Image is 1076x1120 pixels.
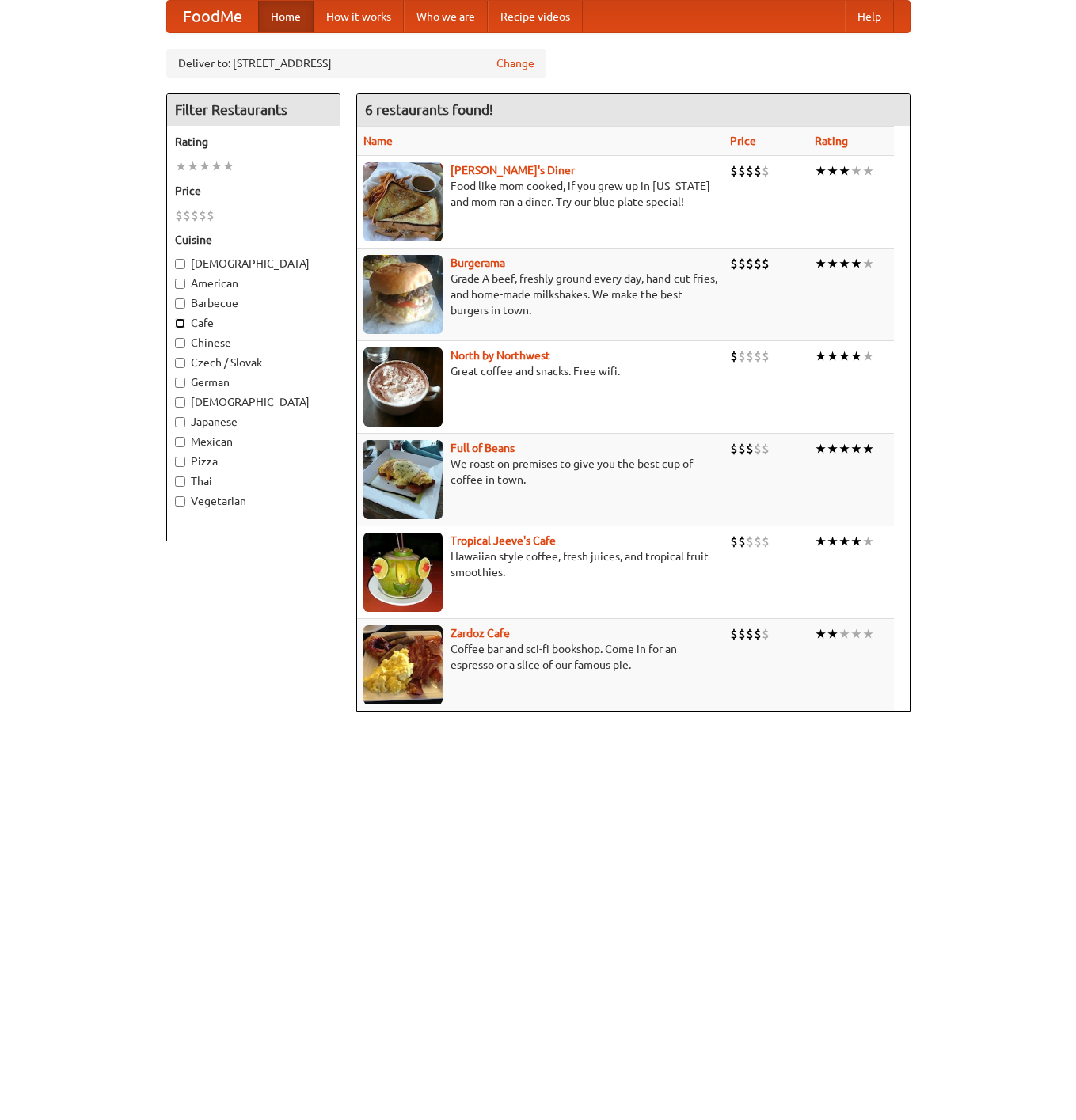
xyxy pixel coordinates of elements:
[746,255,754,272] li: $
[199,158,211,175] li: ★
[175,437,185,447] input: Mexican
[451,627,510,640] b: Zardoz Cafe
[730,162,738,180] li: $
[175,473,332,489] label: Thai
[451,442,515,454] a: Full of Beans
[363,162,443,241] img: sallys.jpg
[738,625,746,643] li: $
[363,255,443,334] img: burgerama.jpg
[762,533,770,550] li: $
[746,440,754,457] li: $
[175,397,185,408] input: [DEMOGRAPHIC_DATA]
[827,347,838,365] li: ★
[738,533,746,550] li: $
[365,102,493,117] ng-pluralize: 6 restaurants found!
[175,414,332,430] label: Japanese
[850,533,862,550] li: ★
[175,417,185,427] input: Japanese
[199,207,207,224] li: $
[838,533,850,550] li: ★
[167,1,258,32] a: FoodMe
[222,158,234,175] li: ★
[754,255,762,272] li: $
[850,440,862,457] li: ★
[730,440,738,457] li: $
[815,162,827,180] li: ★
[363,456,717,488] p: We roast on premises to give you the best cup of coffee in town.
[363,347,443,427] img: north.jpg
[363,271,717,318] p: Grade A beef, freshly ground every day, hand-cut fries, and home-made milkshakes. We make the bes...
[175,496,185,507] input: Vegetarian
[762,347,770,365] li: $
[845,1,894,32] a: Help
[451,164,575,177] a: [PERSON_NAME]'s Diner
[850,255,862,272] li: ★
[314,1,404,32] a: How it works
[175,158,187,175] li: ★
[738,255,746,272] li: $
[175,434,332,450] label: Mexican
[175,457,185,467] input: Pizza
[451,256,505,269] a: Burgerama
[175,358,185,368] input: Czech / Slovak
[175,454,332,469] label: Pizza
[762,625,770,643] li: $
[754,440,762,457] li: $
[175,275,332,291] label: American
[175,374,332,390] label: German
[258,1,314,32] a: Home
[451,534,556,547] a: Tropical Jeeve's Cafe
[175,207,183,224] li: $
[363,641,717,673] p: Coffee bar and sci-fi bookshop. Come in for an espresso or a slice of our famous pie.
[815,440,827,457] li: ★
[827,162,838,180] li: ★
[815,533,827,550] li: ★
[363,549,717,580] p: Hawaiian style coffee, fresh juices, and tropical fruit smoothies.
[762,440,770,457] li: $
[183,207,191,224] li: $
[175,259,185,269] input: [DEMOGRAPHIC_DATA]
[363,533,443,612] img: jeeves.jpg
[746,533,754,550] li: $
[363,135,393,147] a: Name
[827,625,838,643] li: ★
[166,49,546,78] div: Deliver to: [STREET_ADDRESS]
[730,625,738,643] li: $
[815,135,848,147] a: Rating
[850,625,862,643] li: ★
[488,1,583,32] a: Recipe videos
[451,349,550,362] a: North by Northwest
[207,207,215,224] li: $
[404,1,488,32] a: Who we are
[175,256,332,271] label: [DEMOGRAPHIC_DATA]
[730,533,738,550] li: $
[746,162,754,180] li: $
[850,347,862,365] li: ★
[827,255,838,272] li: ★
[754,533,762,550] li: $
[838,625,850,643] li: ★
[838,347,850,365] li: ★
[730,255,738,272] li: $
[175,279,185,289] input: American
[175,232,332,248] h5: Cuisine
[827,533,838,550] li: ★
[363,178,717,210] p: Food like mom cooked, if you grew up in [US_STATE] and mom ran a diner. Try our blue plate special!
[175,493,332,509] label: Vegetarian
[762,162,770,180] li: $
[175,134,332,150] h5: Rating
[754,347,762,365] li: $
[363,625,443,704] img: zardoz.jpg
[363,363,717,379] p: Great coffee and snacks. Free wifi.
[862,347,874,365] li: ★
[815,255,827,272] li: ★
[175,338,185,348] input: Chinese
[363,440,443,519] img: beans.jpg
[175,183,332,199] h5: Price
[175,315,332,331] label: Cafe
[746,347,754,365] li: $
[496,55,534,71] a: Change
